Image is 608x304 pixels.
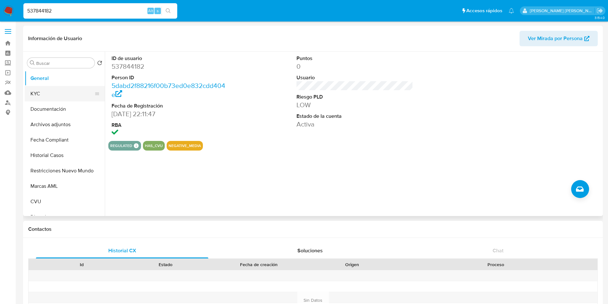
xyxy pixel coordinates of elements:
button: regulated [110,144,132,147]
div: Fecha de creación [212,261,306,268]
button: General [25,71,105,86]
button: Historial Casos [25,148,105,163]
button: Volver al orden por defecto [97,60,102,67]
button: Marcas AML [25,178,105,194]
span: Chat [493,247,504,254]
dt: RBA [112,122,229,129]
span: Alt [148,8,153,14]
p: sandra.helbardt@mercadolibre.com [530,8,595,14]
dt: Usuario [296,74,413,81]
dd: 537844182 [112,62,229,71]
a: Notificaciones [509,8,514,13]
a: Salir [596,7,603,14]
div: Origen [315,261,390,268]
dt: Person ID [112,74,229,81]
div: Proceso [399,261,593,268]
h1: Contactos [28,226,598,232]
div: Id [44,261,119,268]
span: Historial CX [108,247,136,254]
input: Buscar [36,60,92,66]
button: Direcciones [25,209,105,225]
dt: ID de usuario [112,55,229,62]
dt: Riesgo PLD [296,93,413,100]
button: KYC [25,86,100,101]
span: Ver Mirada por Persona [528,31,583,46]
a: 5dabd2f88216f00b73ed0e832cdd404e [112,81,225,99]
dd: LOW [296,100,413,109]
dt: Fecha de Registración [112,102,229,109]
span: Soluciones [297,247,323,254]
button: has_cvu [145,144,163,147]
span: s [157,8,159,14]
button: Archivos adjuntos [25,117,105,132]
dt: Puntos [296,55,413,62]
dd: 0 [296,62,413,71]
button: Restricciones Nuevo Mundo [25,163,105,178]
div: Estado [128,261,203,268]
input: Buscar usuario o caso... [23,7,177,15]
button: Buscar [30,60,35,65]
h1: Información de Usuario [28,35,82,42]
button: CVU [25,194,105,209]
button: search-icon [162,6,175,15]
dt: Estado de la cuenta [296,113,413,120]
dd: Activa [296,120,413,129]
button: negative_media [169,144,201,147]
span: Accesos rápidos [466,7,502,14]
button: Documentación [25,101,105,117]
button: Fecha Compliant [25,132,105,148]
dd: [DATE] 22:11:47 [112,109,229,118]
button: Ver Mirada por Persona [520,31,598,46]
